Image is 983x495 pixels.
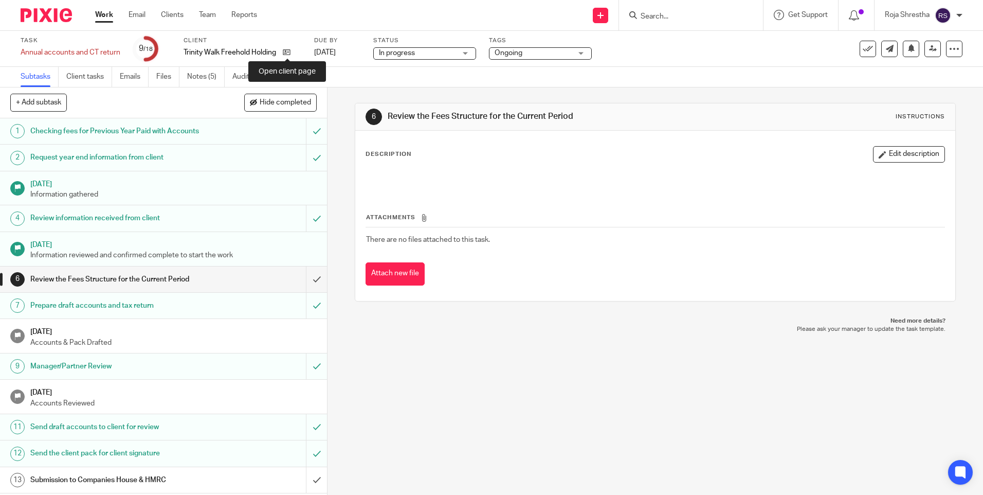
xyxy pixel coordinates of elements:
[365,325,945,333] p: Please ask your manager to update the task template.
[896,113,945,121] div: Instructions
[366,262,425,286] button: Attach new file
[30,298,207,313] h1: Prepare draft accounts and tax return
[260,99,311,107] span: Hide completed
[10,359,25,374] div: 9
[231,10,257,20] a: Reports
[95,10,113,20] a: Work
[885,10,930,20] p: Roja Shrestha
[489,37,592,45] label: Tags
[10,124,25,138] div: 1
[66,67,112,87] a: Client tasks
[495,49,522,57] span: Ongoing
[143,46,153,52] small: /18
[232,67,272,87] a: Audit logs
[184,47,278,58] p: Trinity Walk Freehold Holding Ltd
[935,7,951,24] img: svg%3E
[640,12,732,22] input: Search
[30,324,317,337] h1: [DATE]
[30,398,317,409] p: Accounts Reviewed
[379,49,415,57] span: In progress
[366,150,411,158] p: Description
[10,473,25,487] div: 13
[30,210,207,226] h1: Review information received from client
[30,338,317,348] p: Accounts & Pack Drafted
[184,37,301,45] label: Client
[30,123,207,139] h1: Checking fees for Previous Year Paid with Accounts
[30,237,317,250] h1: [DATE]
[10,272,25,287] div: 6
[21,8,72,22] img: Pixie
[120,67,149,87] a: Emails
[244,94,317,111] button: Hide completed
[366,215,415,220] span: Attachments
[873,146,945,163] button: Edit description
[139,43,153,55] div: 9
[30,176,317,189] h1: [DATE]
[10,298,25,313] div: 7
[10,211,25,226] div: 4
[10,151,25,165] div: 2
[21,67,59,87] a: Subtasks
[30,250,317,260] p: Information reviewed and confirmed complete to start the work
[199,10,216,20] a: Team
[21,47,120,58] div: Annual accounts and CT return
[30,446,207,461] h1: Send the client pack for client signature
[30,359,207,374] h1: Manager/Partner Review
[314,49,336,56] span: [DATE]
[366,109,382,125] div: 6
[30,150,207,165] h1: Request year end information from client
[388,111,677,122] h1: Review the Fees Structure for the Current Period
[10,447,25,461] div: 12
[21,37,120,45] label: Task
[156,67,179,87] a: Files
[30,272,207,287] h1: Review the Fees Structure for the Current Period
[365,317,945,325] p: Need more details?
[161,10,184,20] a: Clients
[30,189,317,200] p: Information gathered
[30,419,207,435] h1: Send draft accounts to client for review
[373,37,476,45] label: Status
[366,236,490,243] span: There are no files attached to this task.
[10,420,25,434] div: 11
[30,472,207,488] h1: Submission to Companies House & HMRC
[129,10,145,20] a: Email
[788,11,828,19] span: Get Support
[30,385,317,398] h1: [DATE]
[187,67,225,87] a: Notes (5)
[314,37,360,45] label: Due by
[10,94,67,111] button: + Add subtask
